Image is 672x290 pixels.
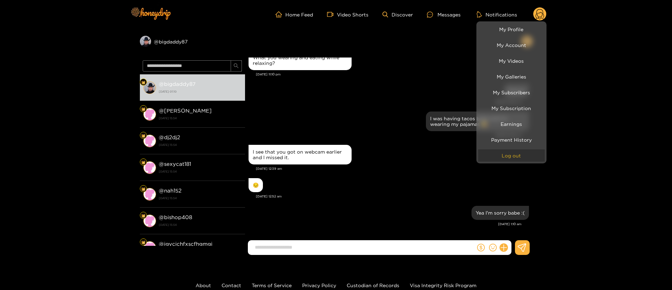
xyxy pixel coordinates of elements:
[478,55,545,67] a: My Videos
[478,118,545,130] a: Earnings
[478,23,545,35] a: My Profile
[478,149,545,162] button: Log out
[478,102,545,114] a: My Subscription
[478,134,545,146] a: Payment History
[478,70,545,83] a: My Galleries
[478,86,545,99] a: My Subscribers
[478,39,545,51] a: My Account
